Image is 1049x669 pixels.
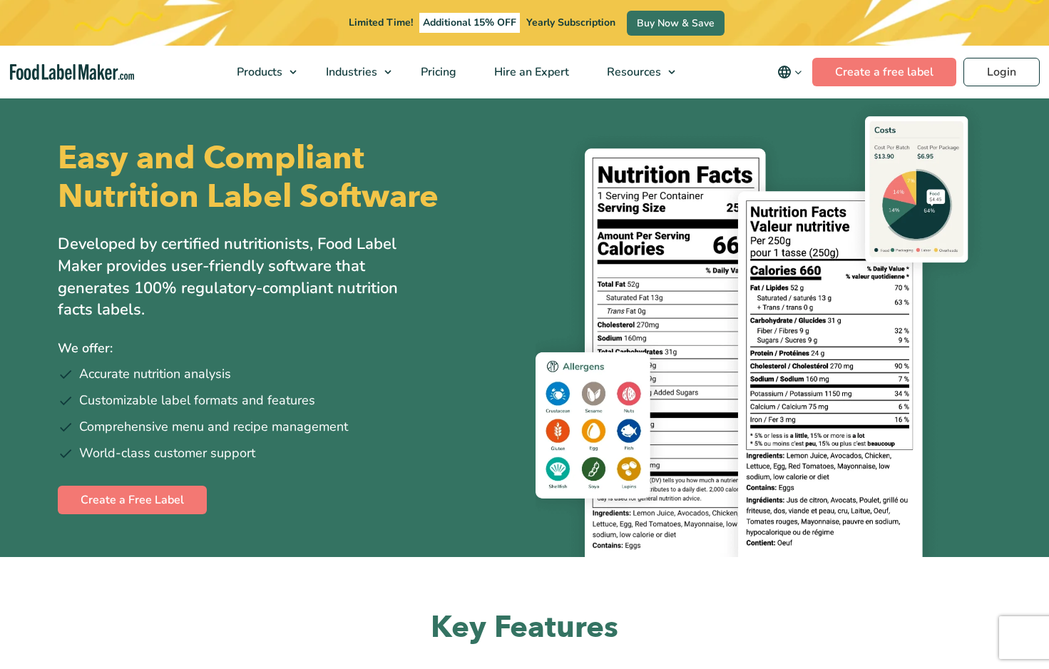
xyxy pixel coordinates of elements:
[812,58,956,86] a: Create a free label
[402,46,472,98] a: Pricing
[476,46,585,98] a: Hire an Expert
[232,64,284,80] span: Products
[490,64,570,80] span: Hire an Expert
[416,64,458,80] span: Pricing
[79,391,315,410] span: Customizable label formats and features
[79,417,348,436] span: Comprehensive menu and recipe management
[79,364,231,384] span: Accurate nutrition analysis
[79,444,255,463] span: World-class customer support
[627,11,725,36] a: Buy Now & Save
[58,608,992,648] h2: Key Features
[419,13,520,33] span: Additional 15% OFF
[58,338,514,359] p: We offer:
[588,46,682,98] a: Resources
[58,233,429,321] p: Developed by certified nutritionists, Food Label Maker provides user-friendly software that gener...
[58,486,207,514] a: Create a Free Label
[603,64,662,80] span: Resources
[963,58,1040,86] a: Login
[58,139,513,216] h1: Easy and Compliant Nutrition Label Software
[307,46,399,98] a: Industries
[526,16,615,29] span: Yearly Subscription
[349,16,413,29] span: Limited Time!
[322,64,379,80] span: Industries
[218,46,304,98] a: Products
